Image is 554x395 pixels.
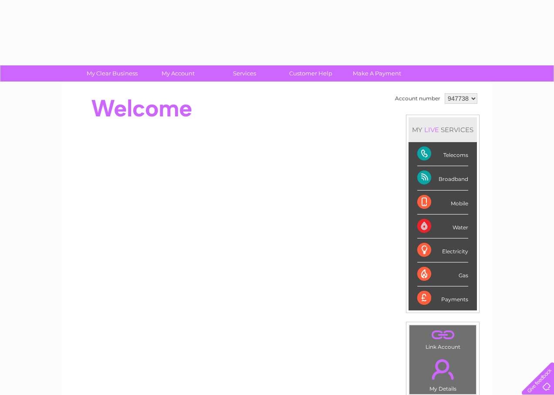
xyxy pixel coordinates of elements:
[142,65,214,82] a: My Account
[209,65,280,82] a: Services
[417,191,468,215] div: Mobile
[393,91,443,106] td: Account number
[417,142,468,166] div: Telecoms
[412,354,474,385] a: .
[412,327,474,343] a: .
[275,65,347,82] a: Customer Help
[409,117,477,142] div: MY SERVICES
[417,238,468,262] div: Electricity
[417,286,468,310] div: Payments
[341,65,413,82] a: Make A Payment
[417,215,468,238] div: Water
[417,166,468,190] div: Broadband
[417,262,468,286] div: Gas
[422,126,441,134] div: LIVE
[409,325,476,352] td: Link Account
[409,352,476,395] td: My Details
[76,65,148,82] a: My Clear Business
